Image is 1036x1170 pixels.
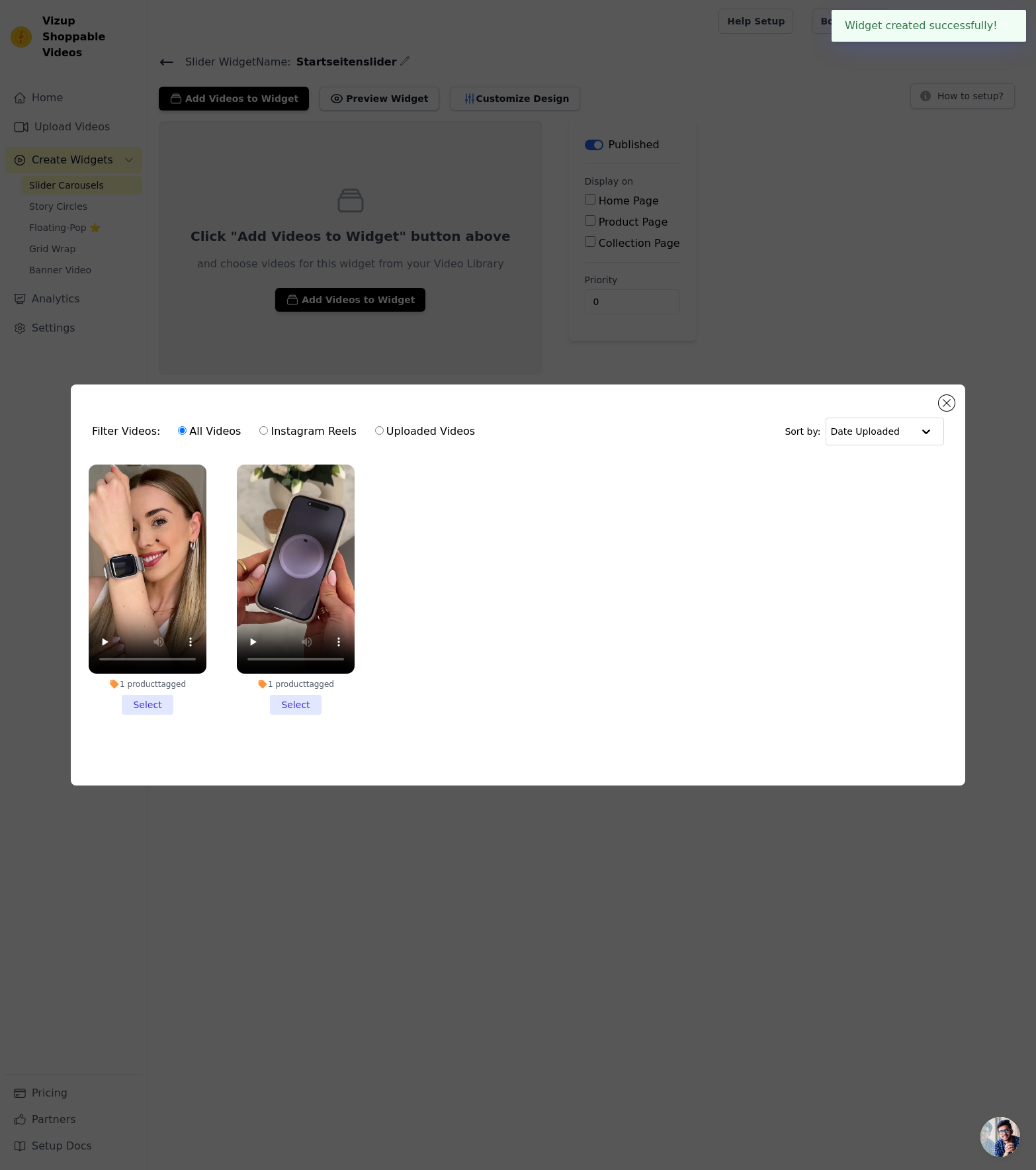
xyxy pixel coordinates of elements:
[939,395,955,411] button: Close modal
[832,10,1026,42] div: Widget created successfully!
[259,423,357,440] label: Instagram Reels
[89,679,206,690] div: 1 product tagged
[237,679,355,690] div: 1 product tagged
[785,418,944,445] div: Sort by:
[177,423,241,440] label: All Videos
[374,423,476,440] label: Uploaded Videos
[980,1117,1020,1157] a: Chat öffnen
[998,18,1013,34] button: Close
[92,416,482,447] div: Filter Videos:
